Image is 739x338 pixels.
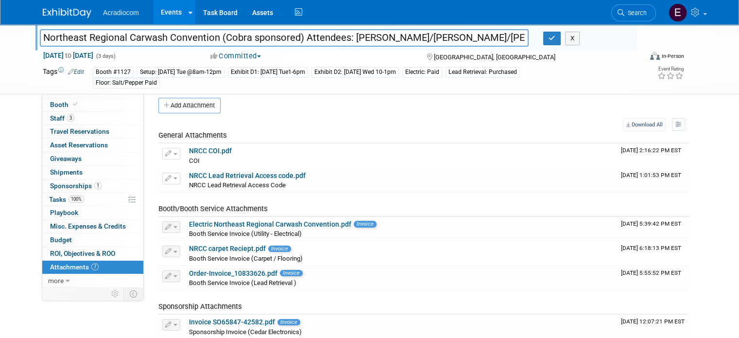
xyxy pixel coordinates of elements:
span: COI [189,157,200,164]
a: Invoice SO65847-42582.pdf [189,318,275,326]
a: Shipments [42,166,143,179]
button: Committed [207,51,265,61]
div: Booth #1127 [93,67,134,77]
td: Toggle Event Tabs [124,287,144,300]
a: Staff3 [42,112,143,125]
a: ROI, Objectives & ROO [42,247,143,260]
div: Exhibit D2: [DATE] Wed 10-1pm [311,67,399,77]
a: Tasks100% [42,193,143,206]
span: 1 [94,182,102,189]
span: Giveaways [50,155,82,162]
span: to [64,52,73,59]
span: Tasks [49,196,84,203]
span: Sponsorships [50,182,102,190]
span: Shipments [50,168,83,176]
span: Booth Service Invoice (Utility - Electrical) [189,230,302,237]
button: X [565,32,580,45]
span: Playbook [50,209,78,216]
a: Search [611,4,656,21]
span: 7 [91,263,99,270]
span: Upload Timestamp [621,245,681,251]
span: Invoice [277,319,300,325]
a: Giveaways [42,152,143,165]
div: Setup: [DATE] Tue @8am-12pm [137,67,224,77]
div: In-Person [661,53,684,60]
button: Add Attachment [158,98,221,113]
td: Upload Timestamp [617,143,689,168]
i: Booth reservation complete [73,102,78,107]
a: NRCC COI.pdf [189,147,232,155]
span: Invoice [268,246,291,252]
span: Upload Timestamp [621,318,685,325]
a: Edit [68,69,84,75]
td: Upload Timestamp [617,217,689,241]
span: Sponsorship Invoice (Cedar Electronics) [189,328,302,336]
img: Format-Inperson.png [650,52,660,60]
span: Upload Timestamp [621,172,681,178]
a: Asset Reservations [42,139,143,152]
span: more [48,277,64,285]
div: Event Format [589,51,684,65]
a: NRCC Lead Retrieval Access code.pdf [189,172,306,179]
span: Misc. Expenses & Credits [50,222,126,230]
span: 3 [67,114,74,122]
span: Asset Reservations [50,141,108,149]
a: Playbook [42,206,143,219]
span: Upload Timestamp [621,269,681,276]
span: 100% [69,196,84,203]
span: NRCC Lead Retrieval Access Code [189,181,286,189]
a: Electric Northeast Regional Carwash Convention.pdf [189,220,351,228]
span: General Attachments [158,131,227,140]
div: Electric: Paid [402,67,442,77]
a: Attachments7 [42,261,143,274]
a: Sponsorships1 [42,179,143,193]
div: Exhibit D1: [DATE] Tue1-6pm [228,67,308,77]
span: [DATE] [DATE] [43,51,94,60]
img: ExhibitDay [43,8,91,18]
a: Download All [623,118,666,131]
span: Booth [50,101,80,108]
td: Upload Timestamp [617,168,689,193]
td: Upload Timestamp [617,266,689,290]
a: more [42,274,143,287]
span: (3 days) [95,53,116,59]
span: Booth Service Invoice (Lead Retrieval ) [189,279,296,286]
div: Event Rating [657,67,684,71]
div: Floor: Salt/Pepper Paid [93,78,160,88]
a: Budget [42,233,143,247]
img: Elizabeth Martinez [669,3,687,22]
span: Booth Service Invoice (Carpet / Flooring) [189,255,303,262]
div: Lead Retrieval: Purchased [446,67,520,77]
span: Booth/Booth Service Attachments [158,204,268,213]
span: Sponsorship Attachments [158,302,242,311]
span: Upload Timestamp [621,147,681,154]
a: Order-Invoice_10833626.pdf [189,269,277,277]
td: Upload Timestamp [617,241,689,266]
span: Invoice [280,270,303,276]
span: Invoice [354,221,377,227]
span: ROI, Objectives & ROO [50,249,115,257]
span: Upload Timestamp [621,220,681,227]
span: Attachments [50,263,99,271]
a: Booth [42,98,143,111]
td: Personalize Event Tab Strip [107,287,124,300]
a: Misc. Expenses & Credits [42,220,143,233]
span: Search [624,9,647,17]
span: Staff [50,114,74,122]
a: Travel Reservations [42,125,143,138]
span: Travel Reservations [50,127,109,135]
a: NRCC carpet Reciept.pdf [189,245,266,252]
span: [GEOGRAPHIC_DATA], [GEOGRAPHIC_DATA] [434,53,555,61]
td: Tags [43,67,84,89]
span: Budget [50,236,72,244]
span: Acradiocom [103,9,139,17]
